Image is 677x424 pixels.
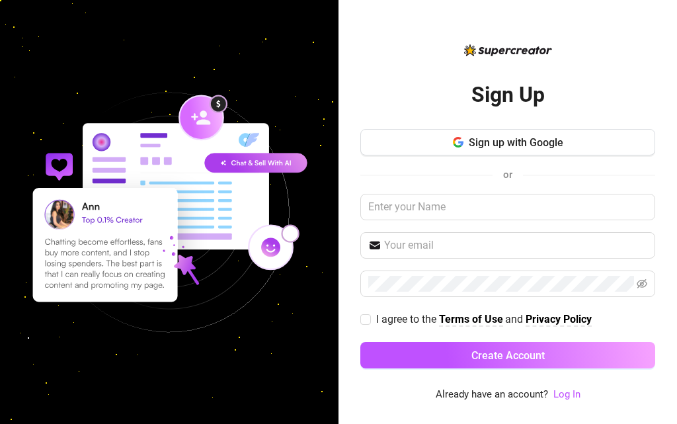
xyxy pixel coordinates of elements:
span: or [503,169,512,181]
img: logo-BBDzfeDw.svg [464,44,552,56]
h2: Sign Up [471,81,545,108]
span: Create Account [471,349,545,362]
a: Log In [553,388,580,400]
a: Log In [553,387,580,403]
input: Enter your Name [360,194,655,220]
a: Terms of Use [439,313,503,327]
span: I agree to the [376,313,439,325]
span: and [505,313,526,325]
button: Create Account [360,342,655,368]
button: Sign up with Google [360,129,655,155]
strong: Privacy Policy [526,313,592,325]
strong: Terms of Use [439,313,503,325]
span: eye-invisible [637,278,647,289]
span: Already have an account? [436,387,548,403]
a: Privacy Policy [526,313,592,327]
input: Your email [384,237,647,253]
span: Sign up with Google [469,136,563,149]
